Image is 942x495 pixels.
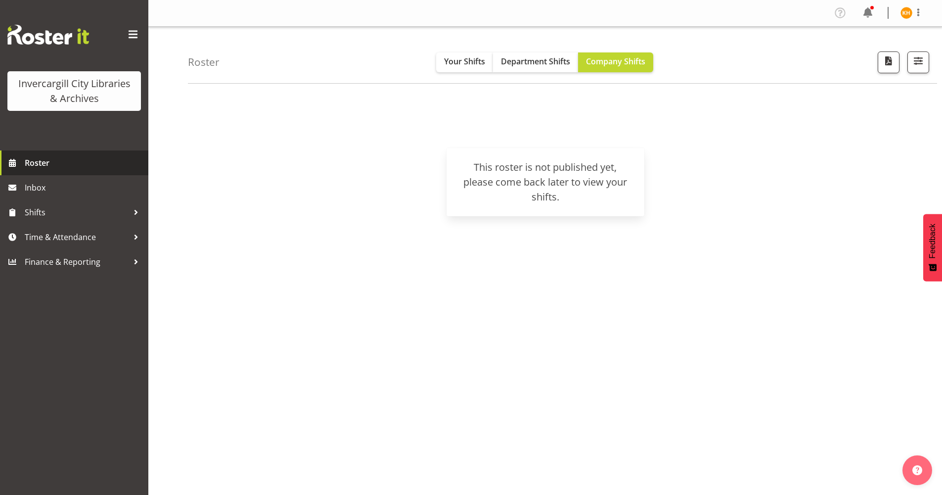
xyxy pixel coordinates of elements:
img: help-xxl-2.png [912,465,922,475]
span: Time & Attendance [25,230,129,245]
button: Download a PDF of the roster for the current day [878,51,899,73]
img: kaela-harley11669.jpg [900,7,912,19]
span: Finance & Reporting [25,254,129,269]
div: This roster is not published yet, please come back later to view your shifts. [458,160,632,204]
button: Your Shifts [436,52,493,72]
button: Company Shifts [578,52,653,72]
button: Filter Shifts [907,51,929,73]
span: Your Shifts [444,56,485,67]
div: Invercargill City Libraries & Archives [17,76,131,106]
h4: Roster [188,56,220,68]
span: Shifts [25,205,129,220]
span: Company Shifts [586,56,645,67]
span: Inbox [25,180,143,195]
span: Department Shifts [501,56,570,67]
span: Roster [25,155,143,170]
button: Department Shifts [493,52,578,72]
button: Feedback - Show survey [923,214,942,281]
span: Feedback [928,224,937,258]
img: Rosterit website logo [7,25,89,45]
